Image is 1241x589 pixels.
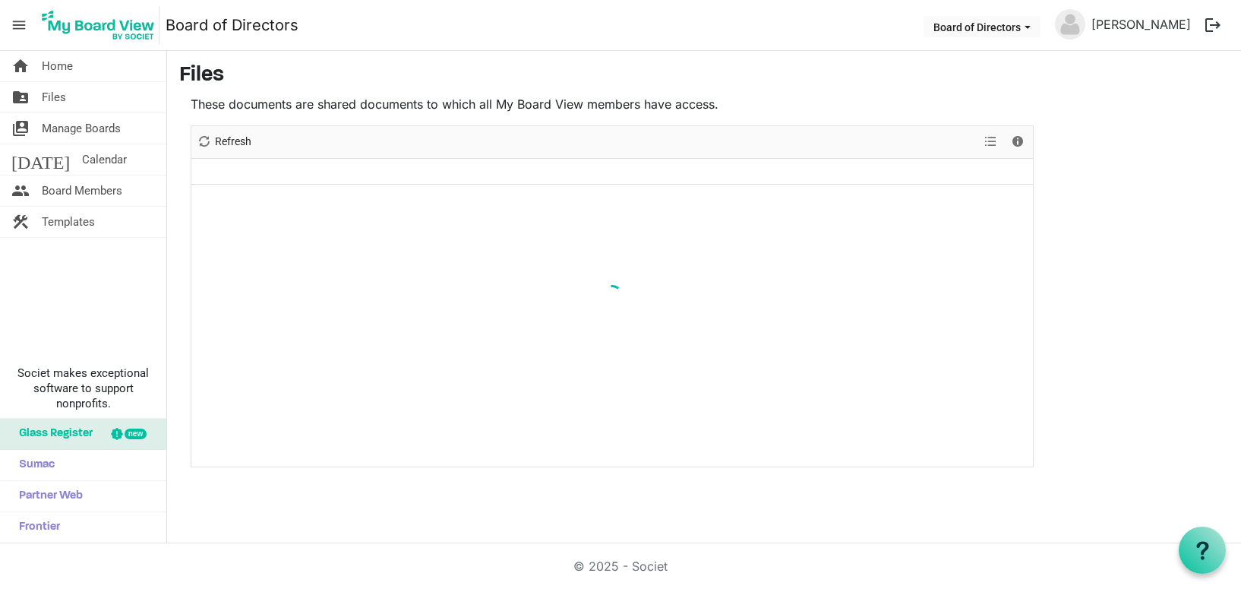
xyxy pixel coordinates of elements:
[11,512,60,543] span: Frontier
[37,6,166,44] a: My Board View Logo
[11,419,93,449] span: Glass Register
[11,51,30,81] span: home
[924,16,1040,37] button: Board of Directors dropdownbutton
[42,176,122,206] span: Board Members
[42,113,121,144] span: Manage Boards
[5,11,33,40] span: menu
[7,366,159,411] span: Societ makes exceptional software to support nonprofits.
[191,95,1034,113] p: These documents are shared documents to which all My Board View members have access.
[11,144,70,175] span: [DATE]
[11,82,30,112] span: folder_shared
[1085,9,1197,40] a: [PERSON_NAME]
[1197,9,1229,41] button: logout
[42,207,95,237] span: Templates
[42,82,66,112] span: Files
[11,450,55,480] span: Sumac
[166,10,298,40] a: Board of Directors
[11,207,30,237] span: construction
[11,481,83,511] span: Partner Web
[11,176,30,206] span: people
[82,144,127,175] span: Calendar
[11,113,30,144] span: switch_account
[125,429,147,439] div: new
[179,63,1229,89] h3: Files
[37,6,159,44] img: My Board View Logo
[1055,9,1085,40] img: no-profile-picture.svg
[42,51,73,81] span: Home
[573,559,668,574] a: © 2025 - Societ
